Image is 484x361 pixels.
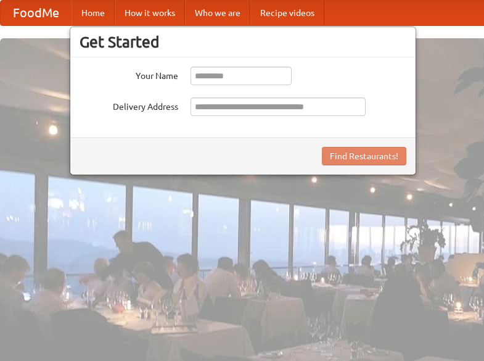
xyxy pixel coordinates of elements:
[322,147,406,165] button: Find Restaurants!
[80,98,178,113] label: Delivery Address
[1,1,72,25] a: FoodMe
[72,1,115,25] a: Home
[80,33,406,51] h3: Get Started
[115,1,185,25] a: How it works
[80,67,178,82] label: Your Name
[250,1,324,25] a: Recipe videos
[185,1,250,25] a: Who we are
